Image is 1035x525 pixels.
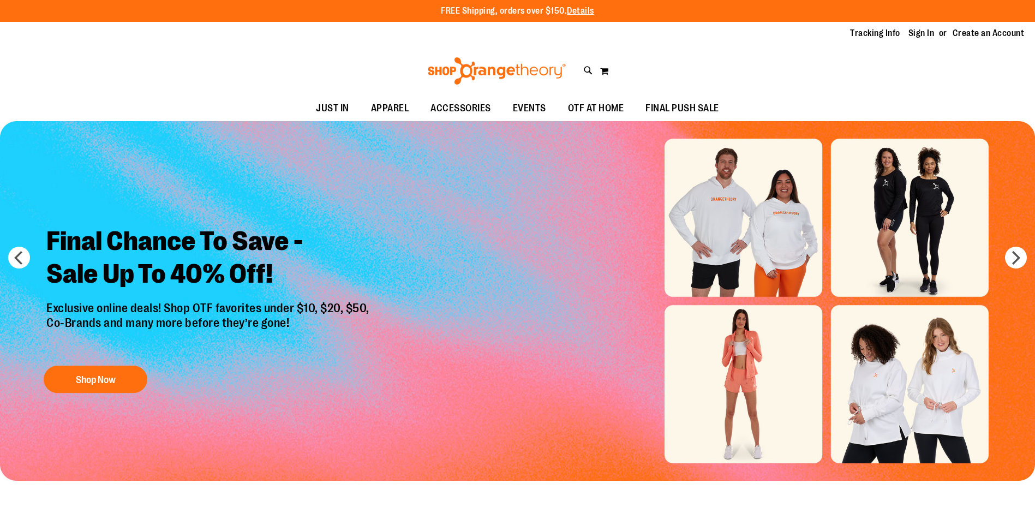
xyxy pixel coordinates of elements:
span: FINAL PUSH SALE [645,96,719,121]
a: EVENTS [502,96,557,121]
p: Exclusive online deals! Shop OTF favorites under $10, $20, $50, Co-Brands and many more before th... [38,301,380,355]
a: JUST IN [305,96,360,121]
span: JUST IN [316,96,349,121]
a: ACCESSORIES [420,96,502,121]
span: APPAREL [371,96,409,121]
button: next [1005,247,1027,269]
p: FREE Shipping, orders over $150. [441,5,594,17]
a: Create an Account [953,27,1025,39]
span: OTF AT HOME [568,96,624,121]
a: APPAREL [360,96,420,121]
a: Sign In [908,27,935,39]
img: Shop Orangetheory [426,57,567,85]
button: prev [8,247,30,269]
a: OTF AT HOME [557,96,635,121]
h2: Final Chance To Save - Sale Up To 40% Off! [38,217,380,301]
a: Tracking Info [850,27,900,39]
a: FINAL PUSH SALE [635,96,730,121]
span: EVENTS [513,96,546,121]
a: Final Chance To Save -Sale Up To 40% Off! Exclusive online deals! Shop OTF favorites under $10, $... [38,217,380,398]
a: Details [567,6,594,16]
span: ACCESSORIES [430,96,491,121]
button: Shop Now [44,366,147,393]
